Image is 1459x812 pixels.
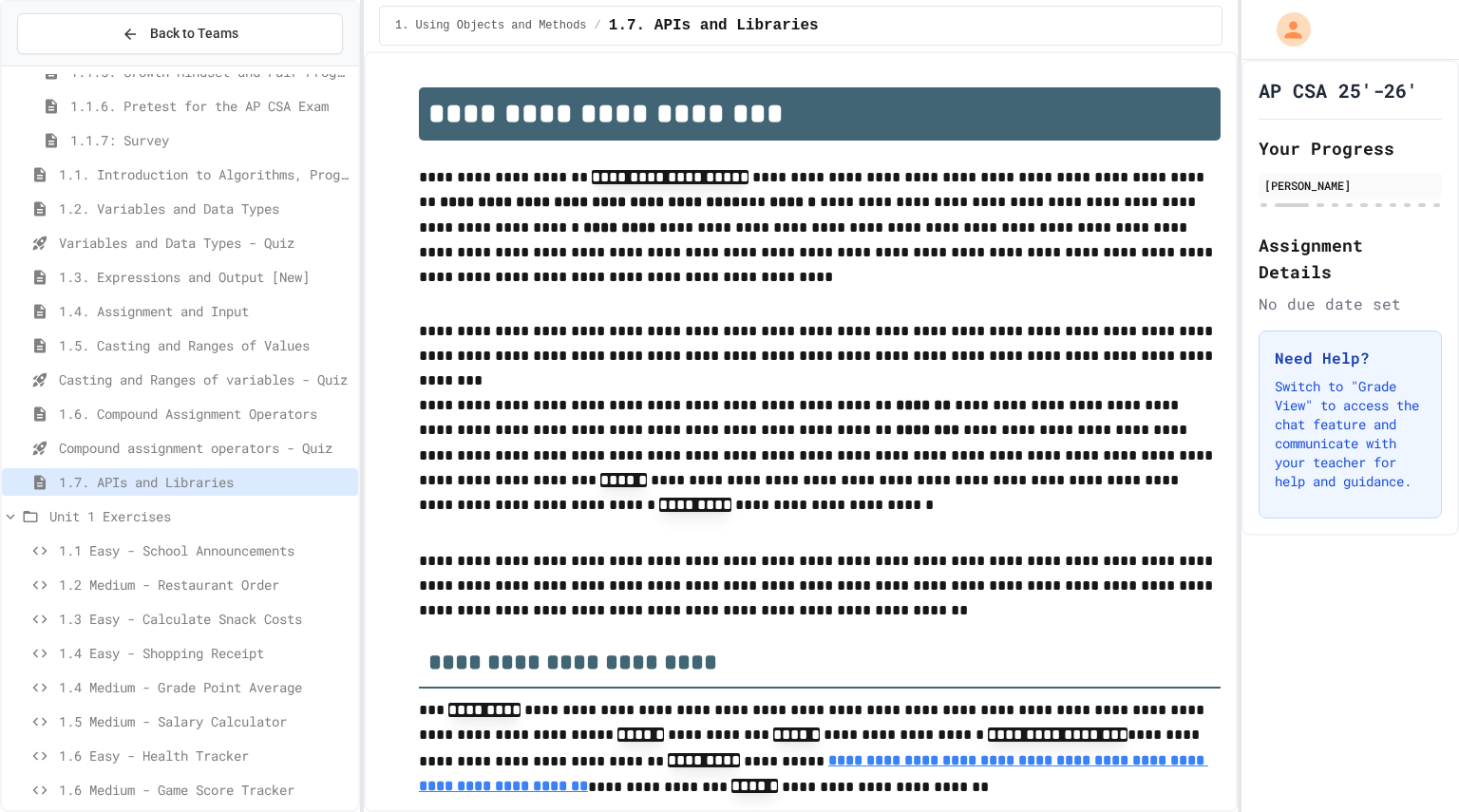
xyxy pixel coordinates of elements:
span: 1. Using Objects and Methods [395,18,587,33]
span: 1.5 Medium - Salary Calculator [59,711,351,731]
p: Switch to "Grade View" to access the chat feature and communicate with your teacher for help and ... [1275,377,1426,491]
span: 1.2. Variables and Data Types [59,198,351,218]
span: 1.6 Easy - Health Tracker [59,746,351,765]
span: 1.5. Casting and Ranges of Values [59,335,351,355]
span: 1.1 Easy - School Announcements [59,540,351,560]
span: Back to Teams [150,24,238,44]
h1: AP CSA 25'-26' [1259,77,1418,104]
span: 1.4. Assignment and Input [59,301,351,321]
span: Variables and Data Types - Quiz [59,233,351,253]
span: / [595,18,601,33]
div: No due date set [1259,293,1442,315]
span: Casting and Ranges of variables - Quiz [59,369,351,389]
span: 1.1.7: Survey [70,130,351,150]
button: Back to Teams [17,13,343,54]
h2: Your Progress [1259,135,1442,161]
span: 1.4 Medium - Grade Point Average [59,677,351,697]
span: 1.4 Easy - Shopping Receipt [59,643,351,663]
span: 1.1.6. Pretest for the AP CSA Exam [70,96,351,116]
h2: Assignment Details [1259,232,1442,285]
span: 1.3. Expressions and Output [New] [59,267,351,287]
span: 1.1. Introduction to Algorithms, Programming, and Compilers [59,164,351,184]
div: My Account [1257,8,1316,51]
h3: Need Help? [1275,347,1426,369]
span: Compound assignment operators - Quiz [59,438,351,458]
span: 1.2 Medium - Restaurant Order [59,575,351,595]
span: 1.3 Easy - Calculate Snack Costs [59,609,351,629]
span: 1.6. Compound Assignment Operators [59,404,351,424]
span: 1.7. APIs and Libraries [59,472,351,492]
span: 1.6 Medium - Game Score Tracker [59,780,351,800]
span: Unit 1 Exercises [49,506,351,526]
div: [PERSON_NAME] [1264,177,1436,194]
span: 1.7. APIs and Libraries [609,14,819,37]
